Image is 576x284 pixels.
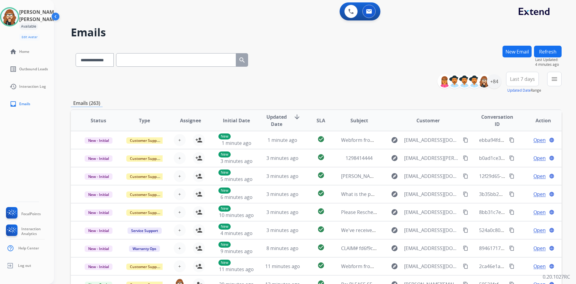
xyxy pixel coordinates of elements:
mat-icon: language [549,209,554,215]
span: Open [533,191,546,198]
span: + [178,154,181,162]
mat-icon: explore [391,173,398,180]
mat-icon: explore [391,245,398,252]
div: Available [19,23,38,30]
span: 4 minutes ago [535,62,562,67]
span: Assignee [180,117,201,124]
span: New - Initial [85,264,112,270]
span: Open [533,173,546,180]
span: Warranty Ops [129,246,160,252]
span: Open [533,263,546,270]
span: Type [139,117,150,124]
span: 3 minutes ago [266,227,298,234]
span: Subject [350,117,368,124]
mat-icon: content_copy [463,191,468,197]
span: Interaction Analytics [21,227,54,236]
span: Open [533,209,546,216]
span: 3 minutes ago [266,155,298,161]
button: + [174,170,186,182]
p: New [218,169,231,176]
span: Last 7 days [510,78,535,80]
mat-icon: language [549,264,554,269]
mat-icon: content_copy [463,264,468,269]
span: We've received your message 💌 -4293381 [341,227,437,234]
span: b0ad1ce3-de52-478f-8ce6-ce66687e05ca [479,155,570,161]
span: Updated Date [265,113,289,128]
mat-icon: explore [391,136,398,144]
mat-icon: content_copy [463,155,468,161]
button: + [174,152,186,164]
mat-icon: content_copy [463,246,468,251]
button: New Email [502,46,532,57]
span: 5 minutes ago [220,176,253,182]
span: CLAIM# fd6f9cd3-7203-424f-8b35-732d5e 50aba9, ORDER# 19488535 [341,245,494,252]
mat-icon: person_add [195,245,202,252]
mat-icon: content_copy [509,155,514,161]
span: [PERSON_NAME] [341,173,378,179]
span: + [178,209,181,216]
span: [EMAIL_ADDRESS][DOMAIN_NAME] [404,136,460,144]
span: [EMAIL_ADDRESS][DOMAIN_NAME] [404,209,460,216]
mat-icon: person_add [195,154,202,162]
span: [EMAIL_ADDRESS][DOMAIN_NAME] [404,245,460,252]
div: +84 [487,74,501,89]
button: + [174,206,186,218]
span: New - Initial [85,137,112,144]
mat-icon: home [10,48,17,55]
span: [EMAIL_ADDRESS][DOMAIN_NAME] [404,227,460,234]
mat-icon: content_copy [509,246,514,251]
span: [EMAIL_ADDRESS][DOMAIN_NAME] [404,173,460,180]
span: 2ca46e1a-bf67-4217-b5ff-e8faed171bc1 [479,263,568,270]
p: New [218,242,231,248]
mat-icon: content_copy [463,137,468,143]
span: Home [19,49,29,54]
span: Help Center [18,246,39,251]
span: New - Initial [85,228,112,234]
span: Status [91,117,106,124]
a: FocalPoints [5,207,41,221]
span: Open [533,136,546,144]
span: 8 minutes ago [266,245,298,252]
span: 3 minutes ago [266,209,298,215]
span: [EMAIL_ADDRESS][PERSON_NAME][DOMAIN_NAME] [404,154,460,162]
span: 4 minutes ago [220,230,253,237]
mat-icon: language [549,137,554,143]
span: + [178,173,181,180]
mat-icon: explore [391,227,398,234]
mat-icon: check_circle [317,136,325,143]
p: New [218,206,231,212]
p: 0.20.1027RC [543,273,570,280]
span: 9 minutes ago [220,248,253,255]
mat-icon: person_add [195,263,202,270]
button: Edit Avatar [19,34,40,41]
span: 3b35bb2b-3ea4-4eff-ba6b-6a2fb126642a [479,191,570,197]
mat-icon: language [549,173,554,179]
span: Initial Date [223,117,250,124]
mat-icon: inbox [10,100,17,108]
a: Interaction Analytics [5,224,54,238]
span: + [178,245,181,252]
button: + [174,134,186,146]
mat-icon: list_alt [10,66,17,73]
p: New [218,133,231,139]
span: ebba94fd-a96e-4746-bca1-d8ff0b3e23c2 [479,137,569,143]
mat-icon: content_copy [463,228,468,233]
span: Last Updated: [535,57,562,62]
span: Customer Support [126,155,165,162]
mat-icon: check_circle [317,172,325,179]
span: Webform from [EMAIL_ADDRESS][DOMAIN_NAME] on [DATE] [341,263,477,270]
span: Outbound Leads [19,67,48,72]
mat-icon: content_copy [463,173,468,179]
mat-icon: content_copy [509,173,514,179]
mat-icon: explore [391,209,398,216]
span: Open [533,154,546,162]
span: + [178,136,181,144]
p: Emails (263) [71,99,103,107]
mat-icon: menu [551,75,558,83]
span: + [178,263,181,270]
mat-icon: person_add [195,209,202,216]
mat-icon: arrow_downward [293,113,301,121]
span: Please Reschedule [341,209,383,215]
span: Log out [18,263,31,268]
span: Customer Support [126,264,165,270]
